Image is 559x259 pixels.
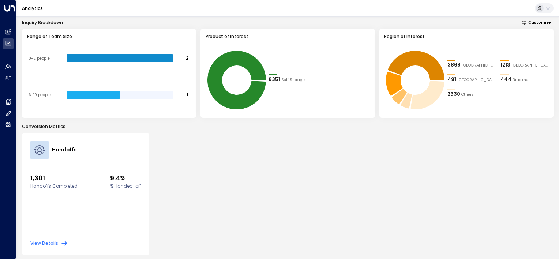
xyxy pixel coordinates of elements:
div: 8351Self Storage [269,76,316,83]
h3: Product of Interest [206,33,370,40]
span: Others [461,92,474,98]
span: West Midlands [511,63,548,68]
span: Bracknell [513,77,530,83]
div: 444 [500,76,511,83]
label: Handoffs Completed [30,183,78,189]
h4: Handoffs [52,146,77,154]
div: 3868London [447,61,495,69]
div: 2330 [447,91,460,98]
tspan: 6-10 people [29,92,51,98]
a: Analytics [22,5,43,11]
span: Self Storage [281,77,305,83]
tspan: 2 [186,55,188,61]
div: 491 [447,76,456,83]
div: 8351 [269,76,280,83]
div: 1213 [500,61,510,69]
div: Inquiry Breakdown [22,19,63,26]
span: Buckinghamshire [457,77,495,83]
div: 2330Others [447,91,495,98]
h3: Region of Interest [384,33,548,40]
label: % Handed-off [110,183,141,189]
p: Conversion Metrics [22,123,554,130]
span: 9.4% [110,173,141,183]
tspan: 1 [187,92,188,98]
div: 444Bracknell [500,76,548,83]
div: 1213West Midlands [500,61,548,69]
div: 491Buckinghamshire [447,76,495,83]
button: View Details [30,240,68,247]
h3: Range of Team Size [27,33,191,40]
span: London [462,63,495,68]
tspan: 0-2 people [29,56,50,61]
button: Customize [519,19,554,27]
div: 3868 [447,61,461,69]
span: 1,301 [30,173,78,183]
